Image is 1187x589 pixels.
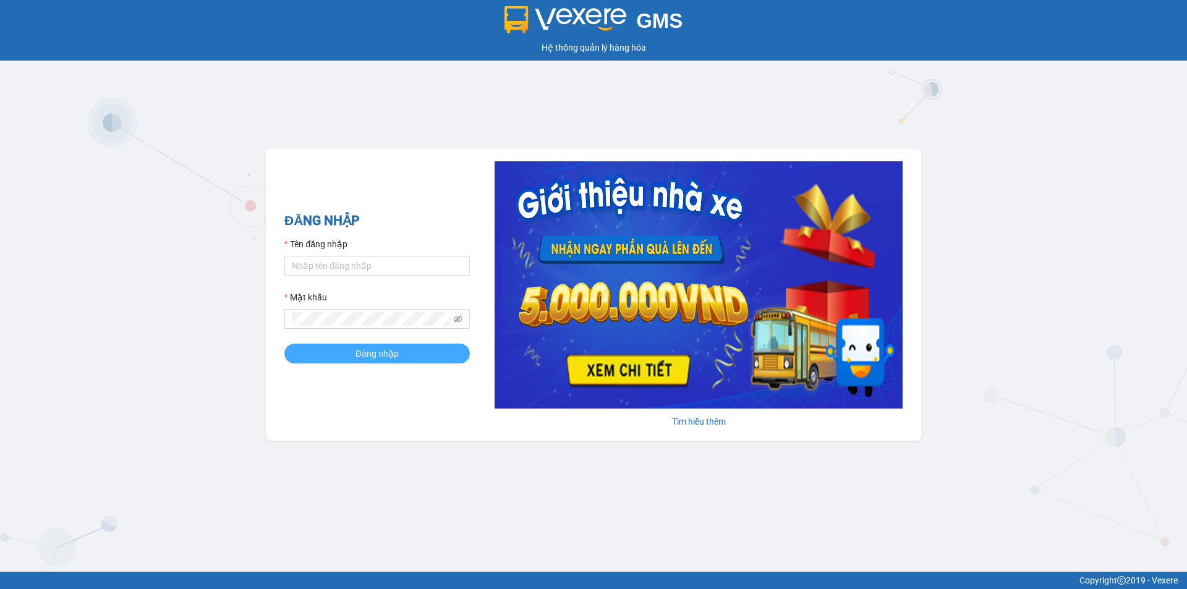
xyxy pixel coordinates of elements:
a: GMS [504,19,683,28]
div: Tìm hiểu thêm [495,415,903,428]
label: Tên đăng nhập [284,237,347,251]
img: banner-0 [495,161,903,409]
input: Tên đăng nhập [284,256,470,276]
div: Hệ thống quản lý hàng hóa [3,41,1184,54]
img: logo 2 [504,6,627,33]
label: Mật khẩu [284,290,327,304]
input: Mật khẩu [292,312,451,326]
span: GMS [636,9,683,32]
span: Đăng nhập [355,347,399,360]
span: copyright [1117,576,1126,585]
h2: ĐĂNG NHẬP [284,211,470,231]
div: Copyright 2019 - Vexere [9,574,1178,587]
span: eye-invisible [454,315,462,323]
button: Đăng nhập [284,344,470,363]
